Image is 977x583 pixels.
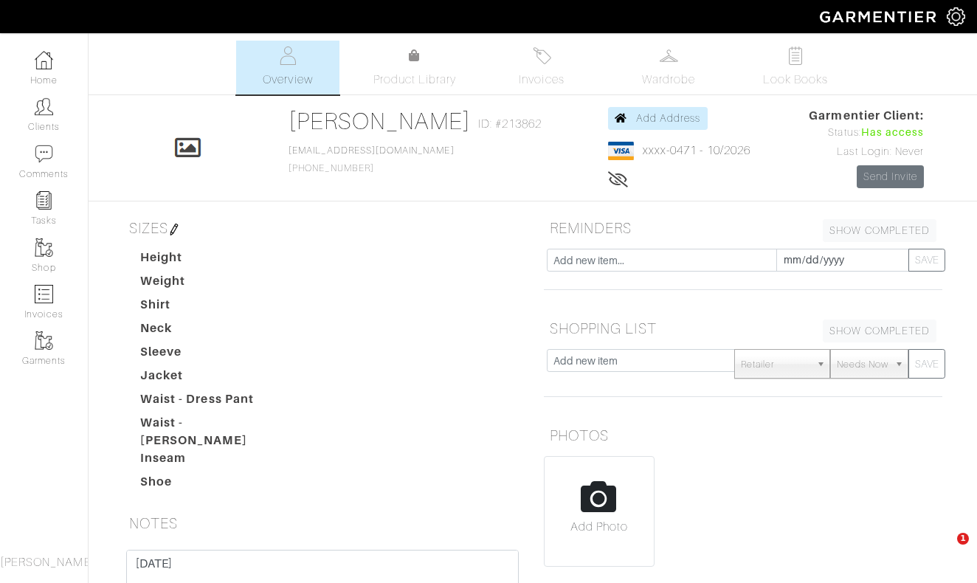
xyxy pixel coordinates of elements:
[547,349,735,372] input: Add new item
[123,213,522,243] h5: SIZES
[636,112,701,124] span: Add Address
[289,145,454,156] a: [EMAIL_ADDRESS][DOMAIN_NAME]
[643,144,750,157] a: xxxx-0471 - 10/2026
[129,320,297,343] dt: Neck
[547,249,777,272] input: Add new item...
[809,144,924,160] div: Last Login: Never
[35,285,53,303] img: orders-icon-0abe47150d42831381b5fb84f609e132dff9fe21cb692f30cb5eec754e2cba89.png
[289,145,454,173] span: [PHONE_NUMBER]
[35,238,53,257] img: garments-icon-b7da505a4dc4fd61783c78ac3ca0ef83fa9d6f193b1c9dc38574b1d14d53ca28.png
[947,7,965,26] img: gear-icon-white-bd11855cb880d31180b6d7d6211b90ccbf57a29d726f0c71d8c61bd08dd39cc2.png
[544,314,942,343] h5: SHOPPING LIST
[908,349,945,379] button: SAVE
[957,533,969,545] span: 1
[35,97,53,116] img: clients-icon-6bae9207a08558b7cb47a8932f037763ab4055f8c8b6bfacd5dc20c3e0201464.png
[823,219,936,242] a: SHOW COMPLETED
[129,473,297,497] dt: Shoe
[373,71,457,89] span: Product Library
[35,145,53,163] img: comment-icon-a0a6a9ef722e966f86d9cbdc48e553b5cf19dbc54f86b18d962a5391bc8f6eb6.png
[490,41,593,94] a: Invoices
[837,350,888,379] span: Needs Now
[861,125,925,141] span: Has access
[129,249,297,272] dt: Height
[35,51,53,69] img: dashboard-icon-dbcd8f5a0b271acd01030246c82b418ddd0df26cd7fceb0bd07c9910d44c42f6.png
[608,142,634,160] img: visa-934b35602734be37eb7d5d7e5dbcd2044c359bf20a24dc3361ca3fa54326a8a7.png
[289,108,471,134] a: [PERSON_NAME]
[787,46,805,65] img: todo-9ac3debb85659649dc8f770b8b6100bb5dab4b48dedcbae339e5042a72dfd3cc.svg
[129,414,297,449] dt: Waist - [PERSON_NAME]
[763,71,829,89] span: Look Books
[478,115,542,133] span: ID: #213862
[123,508,522,538] h5: NOTES
[608,107,708,130] a: Add Address
[129,272,297,296] dt: Weight
[279,46,297,65] img: basicinfo-40fd8af6dae0f16599ec9e87c0ef1c0a1fdea2edbe929e3d69a839185d80c458.svg
[544,213,942,243] h5: REMINDERS
[809,125,924,141] div: Status:
[660,46,678,65] img: wardrobe-487a4870c1b7c33e795ec22d11cfc2ed9d08956e64fb3008fe2437562e282088.svg
[744,41,847,94] a: Look Books
[129,296,297,320] dt: Shirt
[812,4,947,30] img: garmentier-logo-header-white-b43fb05a5012e4ada735d5af1a66efaba907eab6374d6393d1fbf88cb4ef424d.png
[741,350,810,379] span: Retailer
[823,320,936,342] a: SHOW COMPLETED
[857,165,925,188] a: Send Invite
[908,249,945,272] button: SAVE
[35,191,53,210] img: reminder-icon-8004d30b9f0a5d33ae49ab947aed9ed385cf756f9e5892f1edd6e32f2345188e.png
[35,331,53,350] img: garments-icon-b7da505a4dc4fd61783c78ac3ca0ef83fa9d6f193b1c9dc38574b1d14d53ca28.png
[927,533,962,568] iframe: Intercom live chat
[263,71,312,89] span: Overview
[168,224,180,235] img: pen-cf24a1663064a2ec1b9c1bd2387e9de7a2fa800b781884d57f21acf72779bad2.png
[129,367,297,390] dt: Jacket
[129,390,297,414] dt: Waist - Dress Pant
[533,46,551,65] img: orders-27d20c2124de7fd6de4e0e44c1d41de31381a507db9b33961299e4e07d508b8c.svg
[642,71,695,89] span: Wardrobe
[809,107,924,125] span: Garmentier Client:
[544,421,942,450] h5: PHOTOS
[519,71,564,89] span: Invoices
[617,41,720,94] a: Wardrobe
[129,449,297,473] dt: Inseam
[129,343,297,367] dt: Sleeve
[363,47,466,89] a: Product Library
[236,41,339,94] a: Overview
